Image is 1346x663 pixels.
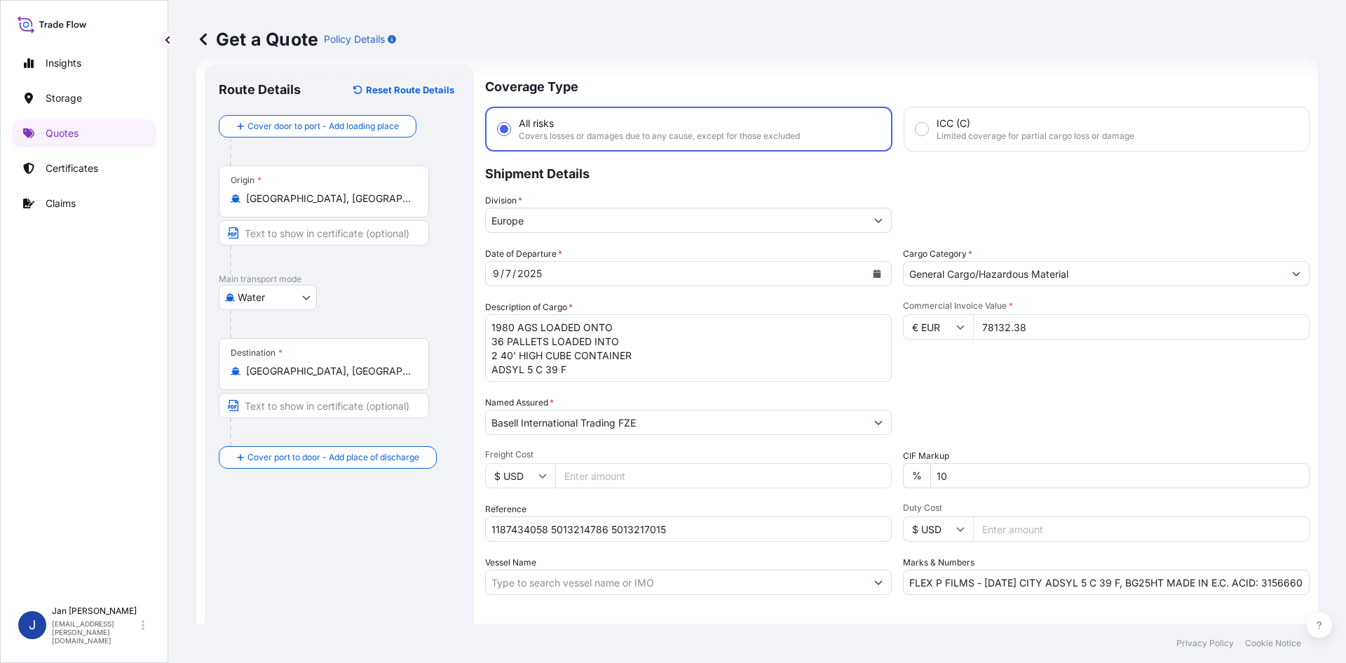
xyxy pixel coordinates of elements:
[52,620,139,645] p: [EMAIL_ADDRESS][PERSON_NAME][DOMAIN_NAME]
[485,556,536,570] label: Vessel Name
[219,81,301,98] p: Route Details
[973,516,1310,542] input: Enter amount
[903,570,1310,595] input: Number1, number2,...
[46,196,76,210] p: Claims
[937,130,1134,142] span: Limited coverage for partial cargo loss or damage
[246,364,412,378] input: Destination
[498,123,510,135] input: All risksCovers losses or damages due to any cause, except for those excluded
[555,463,892,488] input: Enter amount
[903,449,949,463] label: CIF Markup
[219,446,437,469] button: Cover port to door - Add place of discharge
[866,262,888,285] button: Calendar
[46,91,82,105] p: Storage
[485,623,1310,634] p: Letter of Credit
[12,49,156,77] a: Insights
[486,208,866,233] input: Type to search division
[219,220,429,246] input: Text to appear on certificate
[903,556,974,570] label: Marks & Numbers
[366,83,454,97] p: Reset Route Details
[29,618,36,632] span: J
[485,449,892,460] span: Freight Cost
[504,265,512,282] div: day,
[973,314,1310,340] input: Type amount
[247,119,399,133] span: Cover door to port - Add loading place
[1245,638,1301,649] a: Cookie Notice
[512,265,516,282] div: /
[903,247,972,261] label: Cargo Category
[231,347,283,359] div: Destination
[219,274,460,285] p: Main transport mode
[246,192,412,206] input: Origin
[903,463,930,488] div: %
[866,208,891,233] button: Show suggestions
[903,502,1310,514] span: Duty Cost
[12,119,156,147] a: Quotes
[46,126,79,140] p: Quotes
[196,28,318,51] p: Get a Quote
[491,265,501,282] div: month,
[12,189,156,217] a: Claims
[247,450,419,464] span: Cover port to door - Add place of discharge
[485,194,522,208] label: Division
[485,152,1310,194] p: Shipment Details
[519,130,800,142] span: Covers losses or damages due to any cause, except for those excluded
[516,265,543,282] div: year,
[12,154,156,182] a: Certificates
[866,570,891,595] button: Show suggestions
[866,410,891,435] button: Show suggestions
[12,84,156,112] a: Storage
[485,247,562,261] span: Date of Departure
[501,265,504,282] div: /
[930,463,1310,488] input: Enter percentage
[485,396,554,410] label: Named Assured
[937,116,970,130] span: ICC (C)
[346,79,460,101] button: Reset Route Details
[485,300,573,314] label: Description of Cargo
[485,502,526,516] label: Reference
[324,32,385,46] p: Policy Details
[238,290,265,304] span: Water
[46,161,98,175] p: Certificates
[903,300,1310,312] span: Commercial Invoice Value
[485,65,1310,107] p: Coverage Type
[231,175,261,186] div: Origin
[52,605,139,617] p: Jan [PERSON_NAME]
[46,56,81,70] p: Insights
[486,410,866,435] input: Full name
[485,516,892,542] input: Your internal reference
[219,285,317,310] button: Select transport
[219,115,416,138] button: Cover door to port - Add loading place
[219,393,429,418] input: Text to appear on certificate
[1176,638,1234,649] a: Privacy Policy
[486,570,866,595] input: Type to search vessel name or IMO
[916,123,928,135] input: ICC (C)Limited coverage for partial cargo loss or damage
[1284,261,1309,286] button: Show suggestions
[904,261,1284,286] input: Select a commodity type
[519,116,554,130] span: All risks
